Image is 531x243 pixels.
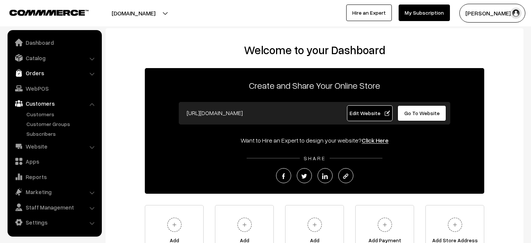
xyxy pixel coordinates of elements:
a: Subscribers [25,130,99,138]
a: COMMMERCE [9,8,75,17]
div: Want to Hire an Expert to design your website? [145,136,484,145]
a: Go To Website [397,105,446,121]
button: [PERSON_NAME] S… [459,4,525,23]
img: plus.svg [445,214,465,235]
a: Settings [9,216,99,229]
button: [DOMAIN_NAME] [85,4,182,23]
span: Edit Website [350,110,390,116]
a: Apps [9,155,99,168]
a: Staff Management [9,200,99,214]
img: plus.svg [374,214,395,235]
img: plus.svg [164,214,185,235]
span: Go To Website [404,110,440,116]
img: plus.svg [234,214,255,235]
a: Orders [9,66,99,80]
span: SHARE [300,155,330,161]
a: Website [9,140,99,153]
a: Reports [9,170,99,184]
a: Marketing [9,185,99,199]
a: Customers [9,97,99,110]
a: Edit Website [347,105,393,121]
a: My Subscription [399,5,450,21]
a: Hire an Expert [346,5,392,21]
img: user [510,8,522,19]
img: plus.svg [304,214,325,235]
h2: Welcome to your Dashboard [113,43,516,57]
img: COMMMERCE [9,10,89,15]
p: Create and Share Your Online Store [145,79,484,92]
a: Dashboard [9,36,99,49]
a: Click Here [362,137,388,144]
a: Customer Groups [25,120,99,128]
a: Customers [25,110,99,118]
a: Catalog [9,51,99,65]
a: WebPOS [9,82,99,95]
